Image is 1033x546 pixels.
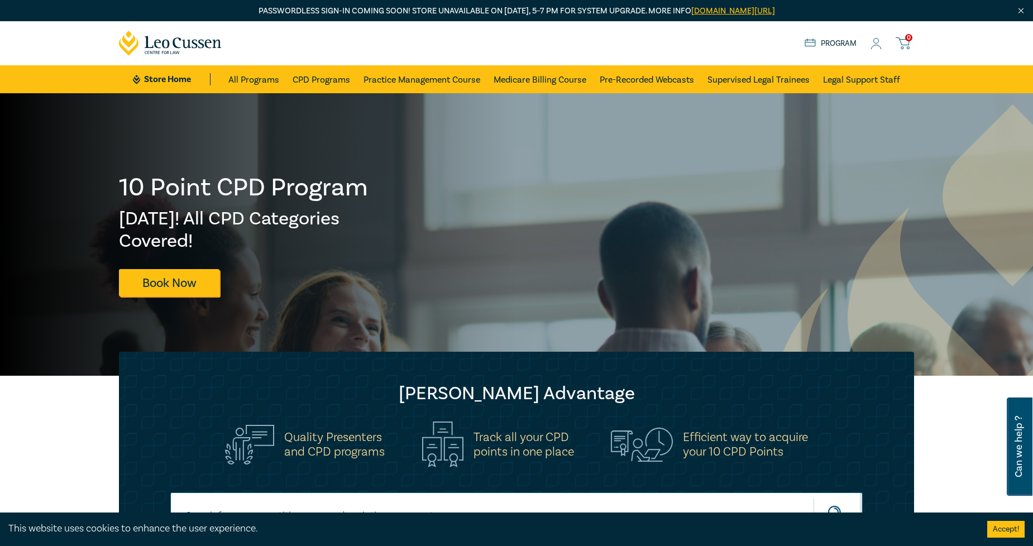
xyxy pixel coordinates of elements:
[119,208,369,252] h2: [DATE]! All CPD Categories Covered!
[225,425,274,464] img: Quality Presenters<br>and CPD programs
[141,382,892,405] h2: [PERSON_NAME] Advantage
[987,521,1025,538] button: Accept cookies
[364,65,480,93] a: Practice Management Course
[683,430,808,459] h5: Efficient way to acquire your 10 CPD Points
[228,65,279,93] a: All Programs
[8,521,970,536] div: This website uses cookies to enhance the user experience.
[422,422,463,467] img: Track all your CPD<br>points in one place
[823,65,900,93] a: Legal Support Staff
[474,430,574,459] h5: Track all your CPD points in one place
[691,6,775,16] a: [DOMAIN_NAME][URL]
[611,428,673,461] img: Efficient way to acquire<br>your 10 CPD Points
[293,65,350,93] a: CPD Programs
[707,65,810,93] a: Supervised Legal Trainees
[119,5,914,17] p: Passwordless sign-in coming soon! Store unavailable on [DATE], 5–7 PM for system upgrade. More info
[494,65,586,93] a: Medicare Billing Course
[805,37,857,50] a: Program
[284,430,385,459] h5: Quality Presenters and CPD programs
[600,65,694,93] a: Pre-Recorded Webcasts
[1013,404,1024,489] span: Can we help ?
[170,492,863,538] input: Search for a program title, program description or presenter name
[905,34,912,41] span: 0
[1016,6,1026,16] img: Close
[119,173,369,202] h1: 10 Point CPD Program
[133,73,211,85] a: Store Home
[119,269,219,296] a: Book Now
